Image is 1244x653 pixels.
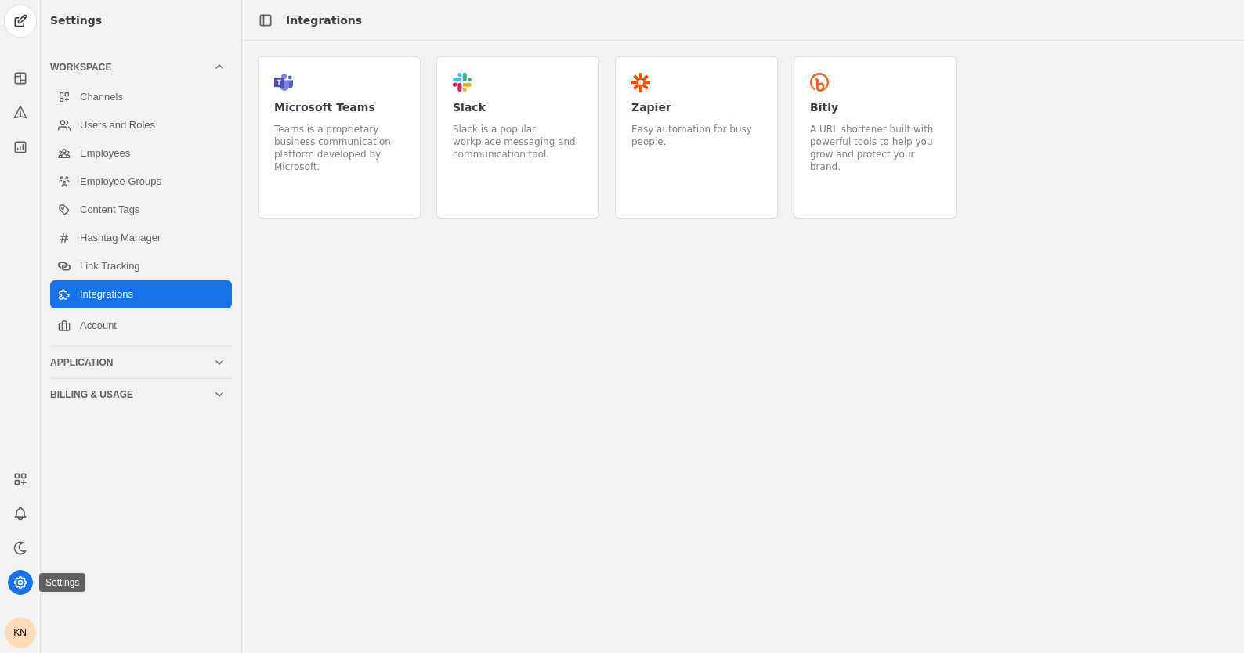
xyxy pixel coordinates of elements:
app-icon: Zapier [631,73,650,92]
app-icon: Bitly [810,73,829,92]
div: Zapier [631,99,761,115]
a: Users and Roles [50,111,232,139]
div: A URL shortener built with powerful tools to help you grow and protect your brand. [810,123,940,173]
div: Easy automation for busy people. [631,123,761,148]
a: Employee Groups [50,168,232,196]
mat-expansion-panel-header: Workspace [50,55,232,80]
button: KN [5,617,36,648]
div: Slack [453,99,583,115]
div: Teams is a proprietary business communication platform developed by Microsoft. [274,123,404,173]
a: Content Tags [50,196,232,224]
app-icon: Microsoft Teams [274,73,293,92]
a: Account [50,312,232,340]
div: Billing & Usage [50,388,213,401]
div: Workspace [50,80,232,343]
div: Workspace [50,61,213,74]
div: Integrations [286,13,362,28]
div: Settings [39,573,85,592]
a: Link Tracking [50,252,232,280]
mat-expansion-panel-header: Application [50,350,232,375]
div: Slack is a popular workplace messaging and communication tool. [453,123,583,161]
a: Hashtag Manager [50,224,232,252]
app-icon: Slack [453,73,472,92]
div: Microsoft Teams [274,99,404,115]
a: Employees [50,139,232,168]
div: Application [50,356,213,369]
a: Channels [50,83,232,111]
mat-expansion-panel-header: Billing & Usage [50,382,232,407]
a: Integrations [50,280,232,308]
div: Bitly [810,99,940,115]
